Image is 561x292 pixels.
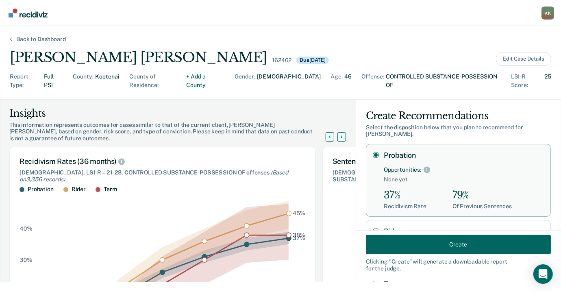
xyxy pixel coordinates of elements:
div: CONTROLLED SUBSTANCE-POSSESSION OF [386,72,501,89]
button: Edit Case Details [496,52,551,66]
div: [DEMOGRAPHIC_DATA] [257,72,321,89]
div: [PERSON_NAME] [PERSON_NAME] [10,49,267,66]
text: 37% [293,235,305,242]
div: Kootenai [95,72,120,89]
span: None yet [384,176,544,183]
div: 37% [384,190,426,201]
div: This information represents outcomes for cases similar to that of the current client, [PERSON_NAM... [9,122,335,142]
div: Probation [28,186,54,193]
div: Rider [72,186,86,193]
div: County : [73,72,93,89]
div: Full PSI [44,72,63,89]
div: Recidivism Rate [384,203,426,210]
div: [DEMOGRAPHIC_DATA], LSI-R = 21-28, CONTROLLED SUBSTANCE-POSSESSION OF offenses [333,169,508,183]
text: 38% [293,232,305,238]
div: Age : [331,72,343,89]
div: Clicking " Create " will generate a downloadable report for the judge. [366,258,551,272]
div: Term [104,186,117,193]
div: Back to Dashboard [7,36,76,43]
div: County of Residence : [129,72,184,89]
div: 162462 [272,57,291,64]
div: Opportunities: [384,166,421,173]
div: Insights [9,107,335,120]
div: A K [541,7,554,20]
div: 46 [344,72,352,89]
img: Recidiviz [9,9,48,17]
label: Rider [384,227,544,236]
text: 40% [20,226,33,232]
div: Sentence Distribution [333,157,508,166]
div: [DEMOGRAPHIC_DATA], LSI-R = 21-28, CONTROLLED SUBSTANCE-POSSESSION OF offenses [20,169,306,183]
div: Recidivism Rates (36 months) [20,157,306,166]
div: Select the disposition below that you plan to recommend for [PERSON_NAME] . [366,124,551,138]
div: Create Recommendations [366,109,551,122]
div: Of Previous Sentences [452,203,512,210]
text: 45% [293,210,305,217]
div: LSI-R Score : [511,72,543,89]
div: Report Type : [10,72,42,89]
button: Profile dropdown button [541,7,554,20]
div: Due [DATE] [296,57,329,64]
div: 79% [452,190,512,201]
text: 30% [20,257,33,263]
div: 25 [544,72,551,89]
label: Probation [384,151,544,160]
div: + Add a County [186,72,225,89]
span: (Based on 3,356 records ) [20,169,288,183]
g: text [293,210,305,242]
div: Gender : [235,72,255,89]
div: Offense : [361,72,384,89]
div: Open Intercom Messenger [533,264,553,284]
button: Create [366,235,551,254]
